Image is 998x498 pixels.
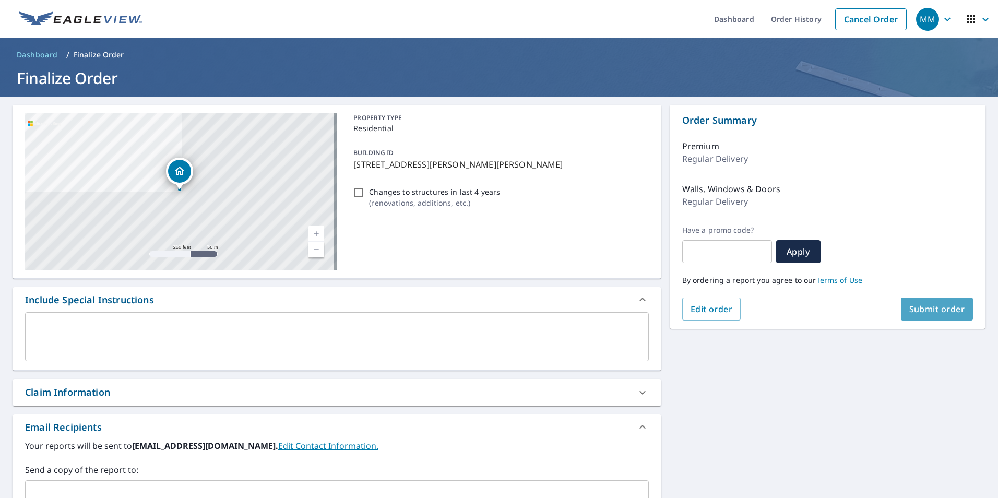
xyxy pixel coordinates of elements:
[369,186,500,197] p: Changes to structures in last 4 years
[25,440,649,452] label: Your reports will be sent to
[74,50,124,60] p: Finalize Order
[17,50,58,60] span: Dashboard
[353,113,644,123] p: PROPERTY TYPE
[682,195,748,208] p: Regular Delivery
[682,140,719,152] p: Premium
[166,158,193,190] div: Dropped pin, building 1, Residential property, 163 Glenn Hill Dr Alexander, AR 72002
[13,46,985,63] nav: breadcrumb
[25,464,649,476] label: Send a copy of the report to:
[278,440,378,452] a: EditContactInfo
[682,276,973,285] p: By ordering a report you agree to our
[691,303,733,315] span: Edit order
[353,158,644,171] p: [STREET_ADDRESS][PERSON_NAME][PERSON_NAME]
[66,49,69,61] li: /
[785,246,812,257] span: Apply
[25,385,110,399] div: Claim Information
[835,8,907,30] a: Cancel Order
[682,226,772,235] label: Have a promo code?
[19,11,142,27] img: EV Logo
[682,183,780,195] p: Walls, Windows & Doors
[776,240,821,263] button: Apply
[308,242,324,257] a: Current Level 17, Zoom Out
[909,303,965,315] span: Submit order
[816,275,863,285] a: Terms of Use
[916,8,939,31] div: MM
[353,148,394,157] p: BUILDING ID
[369,197,500,208] p: ( renovations, additions, etc. )
[13,287,661,312] div: Include Special Instructions
[308,226,324,242] a: Current Level 17, Zoom In
[25,420,102,434] div: Email Recipients
[682,152,748,165] p: Regular Delivery
[13,414,661,440] div: Email Recipients
[682,113,973,127] p: Order Summary
[901,298,973,321] button: Submit order
[682,298,741,321] button: Edit order
[25,293,154,307] div: Include Special Instructions
[353,123,644,134] p: Residential
[13,67,985,89] h1: Finalize Order
[13,46,62,63] a: Dashboard
[132,440,278,452] b: [EMAIL_ADDRESS][DOMAIN_NAME].
[13,379,661,406] div: Claim Information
